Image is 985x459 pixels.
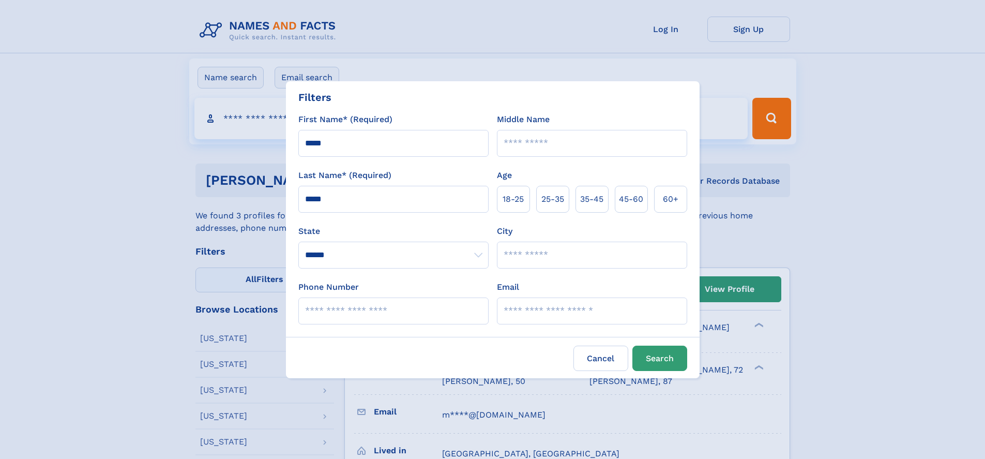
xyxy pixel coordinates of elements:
[497,225,512,238] label: City
[298,169,391,182] label: Last Name* (Required)
[580,193,603,205] span: 35‑45
[497,281,519,293] label: Email
[503,193,524,205] span: 18‑25
[573,346,628,371] label: Cancel
[298,90,331,105] div: Filters
[298,281,359,293] label: Phone Number
[541,193,564,205] span: 25‑35
[619,193,643,205] span: 45‑60
[497,169,512,182] label: Age
[497,113,550,126] label: Middle Name
[298,225,489,238] label: State
[632,346,687,371] button: Search
[663,193,678,205] span: 60+
[298,113,392,126] label: First Name* (Required)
